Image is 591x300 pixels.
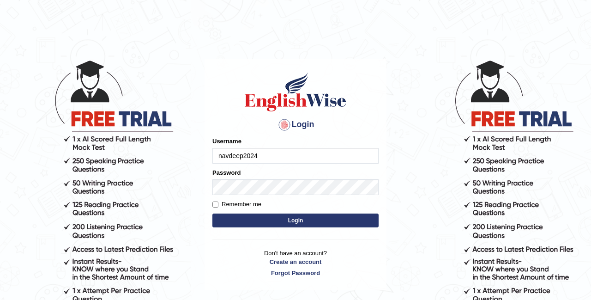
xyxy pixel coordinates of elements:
p: Don't have an account? [212,249,379,277]
label: Username [212,137,241,146]
a: Create an account [212,257,379,266]
a: Forgot Password [212,269,379,277]
h4: Login [212,117,379,132]
img: Logo of English Wise sign in for intelligent practice with AI [243,71,348,113]
label: Password [212,168,241,177]
button: Login [212,214,379,227]
label: Remember me [212,200,261,209]
input: Remember me [212,202,218,208]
